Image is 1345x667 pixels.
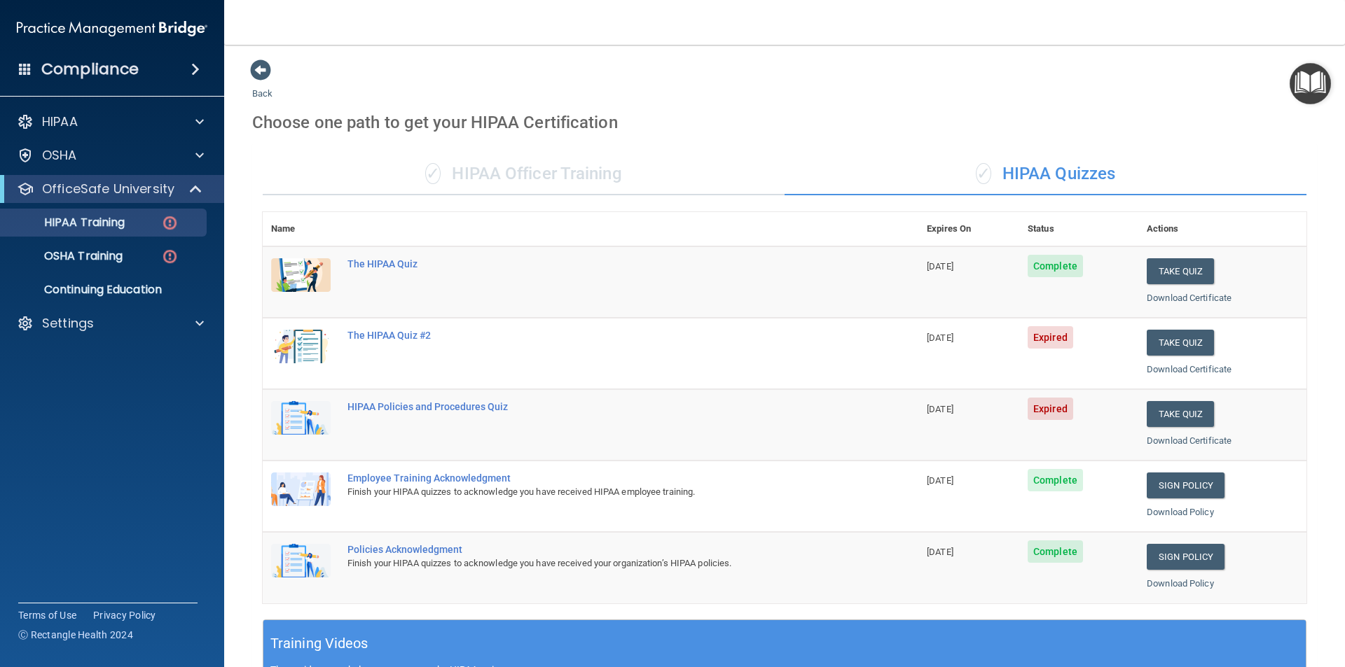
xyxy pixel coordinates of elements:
[347,401,848,412] div: HIPAA Policies and Procedures Quiz
[1147,293,1232,303] a: Download Certificate
[347,330,848,341] div: The HIPAA Quiz #2
[1147,578,1214,589] a: Download Policy
[927,547,953,557] span: [DATE]
[1147,401,1214,427] button: Take Quiz
[17,147,204,164] a: OSHA
[9,249,123,263] p: OSHA Training
[1028,398,1073,420] span: Expired
[927,261,953,272] span: [DATE]
[425,163,441,184] span: ✓
[161,248,179,265] img: danger-circle.6113f641.png
[17,15,207,43] img: PMB logo
[927,332,953,343] span: [DATE]
[41,59,139,79] h4: Compliance
[252,71,273,99] a: Back
[9,216,125,230] p: HIPAA Training
[347,484,848,500] div: Finish your HIPAA quizzes to acknowledge you have received HIPAA employee training.
[1290,63,1331,104] button: Open Resource Center
[18,628,133,642] span: Ⓒ Rectangle Health 2024
[252,102,1317,143] div: Choose one path to get your HIPAA Certification
[927,404,953,414] span: [DATE]
[17,113,204,130] a: HIPAA
[1138,212,1306,246] th: Actions
[1147,364,1232,374] a: Download Certificate
[347,555,848,572] div: Finish your HIPAA quizzes to acknowledge you have received your organization’s HIPAA policies.
[17,181,203,197] a: OfficeSafe University
[976,163,991,184] span: ✓
[1028,540,1083,563] span: Complete
[918,212,1019,246] th: Expires On
[42,315,94,332] p: Settings
[270,631,368,656] h5: Training Videos
[1147,435,1232,446] a: Download Certificate
[347,544,848,555] div: Policies Acknowledgment
[347,258,848,269] div: The HIPAA Quiz
[1028,469,1083,491] span: Complete
[1147,472,1225,498] a: Sign Policy
[927,475,953,486] span: [DATE]
[263,153,785,195] div: HIPAA Officer Training
[1028,255,1083,277] span: Complete
[42,147,77,164] p: OSHA
[17,315,204,332] a: Settings
[42,181,174,197] p: OfficeSafe University
[785,153,1306,195] div: HIPAA Quizzes
[1147,258,1214,284] button: Take Quiz
[1147,544,1225,570] a: Sign Policy
[93,608,156,622] a: Privacy Policy
[18,608,76,622] a: Terms of Use
[9,283,200,297] p: Continuing Education
[347,472,848,484] div: Employee Training Acknowledgment
[1028,326,1073,349] span: Expired
[1147,507,1214,517] a: Download Policy
[161,214,179,232] img: danger-circle.6113f641.png
[42,113,78,130] p: HIPAA
[263,212,339,246] th: Name
[1147,330,1214,356] button: Take Quiz
[1019,212,1138,246] th: Status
